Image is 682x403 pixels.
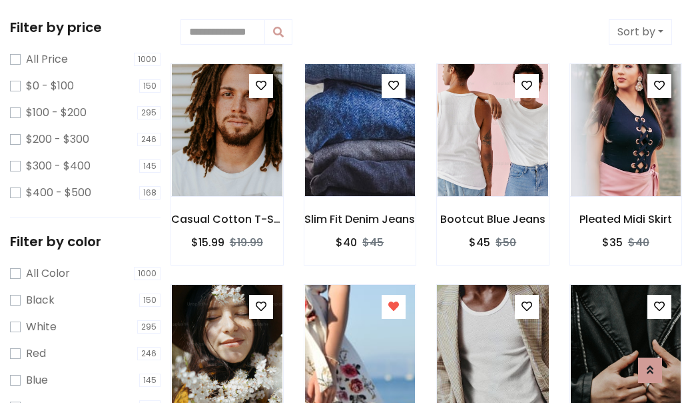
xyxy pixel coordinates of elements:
label: $200 - $300 [26,131,89,147]
label: Blue [26,372,48,388]
del: $19.99 [230,235,263,250]
label: $100 - $200 [26,105,87,121]
h6: $45 [469,236,490,249]
span: 145 [139,374,161,387]
span: 150 [139,79,161,93]
h6: $35 [602,236,623,249]
button: Sort by [609,19,672,45]
h5: Filter by color [10,234,161,250]
label: $0 - $100 [26,78,74,94]
h6: $40 [336,236,357,249]
span: 295 [137,106,161,119]
h6: Casual Cotton T-Shirt [171,213,283,226]
span: 246 [137,347,161,360]
span: 1000 [134,53,161,66]
label: $300 - $400 [26,158,91,174]
h6: Slim Fit Denim Jeans [304,213,416,226]
span: 295 [137,320,161,334]
del: $40 [628,235,649,250]
label: $400 - $500 [26,185,91,201]
label: All Price [26,51,68,67]
span: 168 [139,186,161,199]
del: $45 [362,235,384,250]
h6: $15.99 [191,236,224,249]
h5: Filter by price [10,19,161,35]
span: 145 [139,159,161,173]
h6: Pleated Midi Skirt [570,213,682,226]
label: All Color [26,266,70,282]
span: 150 [139,294,161,307]
h6: Bootcut Blue Jeans [437,213,549,226]
label: Black [26,292,55,308]
span: 246 [137,133,161,146]
del: $50 [496,235,516,250]
label: White [26,319,57,335]
span: 1000 [134,267,161,280]
label: Red [26,346,46,362]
